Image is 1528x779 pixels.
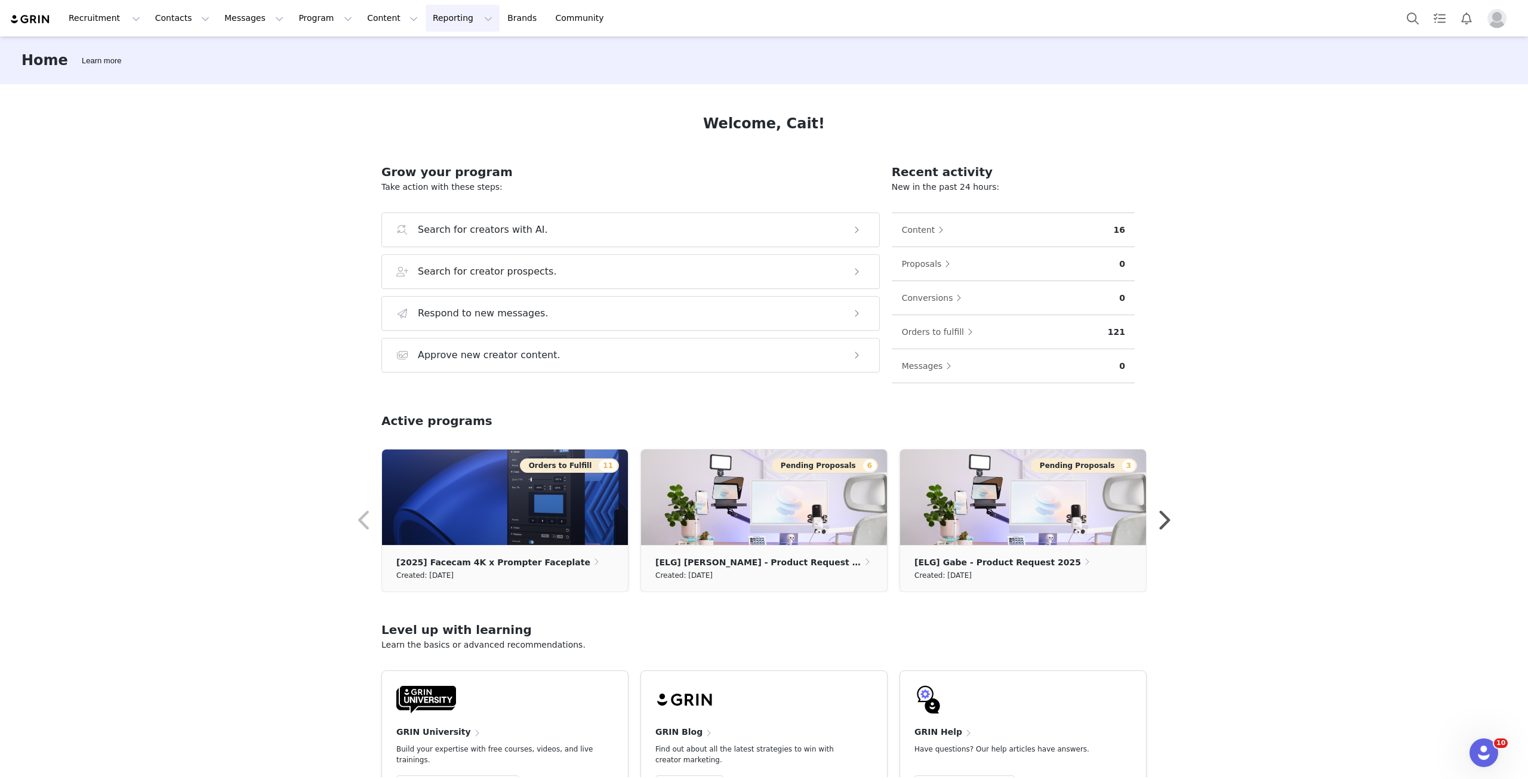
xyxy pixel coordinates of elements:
[396,556,590,569] p: [2025] Facecam 4K x Prompter Faceplate
[418,306,549,321] h3: Respond to new messages.
[892,181,1135,193] p: New in the past 24 hours:
[1494,738,1508,748] span: 10
[381,412,492,430] h2: Active programs
[901,220,950,239] button: Content
[396,685,456,714] img: GRIN-University-Logo-Black.svg
[655,744,854,765] p: Find out about all the latest strategies to win with creator marketing.
[655,556,861,569] p: [ELG] [PERSON_NAME] - Product Request 2025
[1453,5,1480,32] button: Notifications
[418,223,548,237] h3: Search for creators with AI.
[900,449,1146,545] img: 3c31aed3-1700-4e58-9f77-09904425bb60.jpg
[148,5,217,32] button: Contacts
[901,288,968,307] button: Conversions
[901,356,958,375] button: Messages
[1427,5,1453,32] a: Tasks
[1487,9,1507,28] img: placeholder-profile.jpg
[914,744,1113,755] p: Have questions? Our help articles have answers.
[655,726,703,738] h4: GRIN Blog
[914,685,943,714] img: GRIN-help-icon.svg
[655,685,715,714] img: grin-logo-black.svg
[396,726,471,738] h4: GRIN University
[703,113,825,134] h1: Welcome, Cait!
[418,264,557,279] h3: Search for creator prospects.
[79,55,124,67] div: Tooltip anchor
[1031,458,1137,473] button: Pending Proposals3
[549,5,617,32] a: Community
[381,296,880,331] button: Respond to new messages.
[382,449,628,545] img: 66e73f2b-e8a9-407f-8bcc-e38e8709f15f.jpg
[381,213,880,247] button: Search for creators with AI.
[901,254,957,273] button: Proposals
[914,569,972,582] small: Created: [DATE]
[381,163,880,181] h2: Grow your program
[772,458,878,473] button: Pending Proposals6
[520,458,619,473] button: Orders to Fulfill11
[1480,9,1518,28] button: Profile
[1119,360,1125,372] p: 0
[396,569,454,582] small: Created: [DATE]
[1108,326,1125,338] p: 121
[291,5,359,32] button: Program
[914,726,962,738] h4: GRIN Help
[381,338,880,372] button: Approve new creator content.
[418,348,560,362] h3: Approve new creator content.
[1119,292,1125,304] p: 0
[892,163,1135,181] h2: Recent activity
[381,254,880,289] button: Search for creator prospects.
[360,5,425,32] button: Content
[396,744,594,765] p: Build your expertise with free courses, videos, and live trainings.
[914,556,1081,569] p: [ELG] Gabe - Product Request 2025
[901,322,979,341] button: Orders to fulfill
[1114,224,1125,236] p: 16
[655,569,713,582] small: Created: [DATE]
[426,5,500,32] button: Reporting
[1400,5,1426,32] button: Search
[217,5,291,32] button: Messages
[381,639,1147,651] p: Learn the basics or advanced recommendations.
[21,50,68,71] h3: Home
[381,181,880,193] p: Take action with these steps:
[61,5,147,32] button: Recruitment
[10,14,51,25] img: grin logo
[1470,738,1498,767] iframe: Intercom live chat
[381,621,1147,639] h2: Level up with learning
[641,449,887,545] img: bf6ce3e5-ce97-445f-8233-3bfb80b826e4.jpg
[1119,258,1125,270] p: 0
[500,5,547,32] a: Brands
